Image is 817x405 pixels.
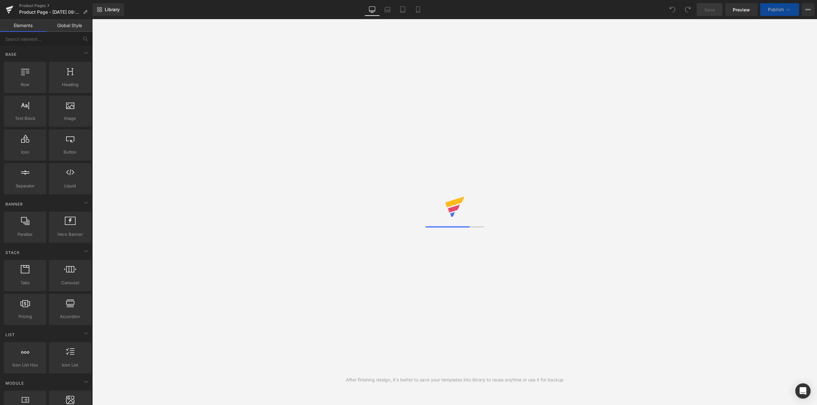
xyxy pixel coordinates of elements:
[51,231,89,238] span: Hero Banner
[760,3,799,16] button: Publish
[6,149,44,155] span: Icon
[51,279,89,286] span: Carousel
[6,231,44,238] span: Parallax
[6,115,44,122] span: Text Block
[51,115,89,122] span: Image
[51,313,89,320] span: Accordion
[51,149,89,155] span: Button
[51,81,89,88] span: Heading
[704,6,715,13] span: Save
[5,380,25,386] span: Module
[46,19,93,32] a: Global Style
[6,81,44,88] span: Row
[380,3,395,16] a: Laptop
[725,3,758,16] a: Preview
[5,332,16,338] span: List
[6,183,44,189] span: Separator
[733,6,750,13] span: Preview
[666,3,679,16] button: Undo
[5,250,20,256] span: Stack
[19,3,93,8] a: Product Pages
[6,279,44,286] span: Tabs
[93,3,124,16] a: New Library
[395,3,410,16] a: Tablet
[768,7,784,12] span: Publish
[51,183,89,189] span: Liquid
[6,362,44,368] span: Icon List Hoz
[410,3,426,16] a: Mobile
[51,362,89,368] span: Icon List
[6,313,44,320] span: Pricing
[346,376,564,383] div: After finishing design, it's better to save your templates into library to reuse anytime or use i...
[19,10,80,15] span: Product Page - [DATE] 09:21:14
[105,7,120,12] span: Library
[5,51,17,57] span: Base
[795,383,811,399] div: Open Intercom Messenger
[681,3,694,16] button: Redo
[5,201,24,207] span: Banner
[364,3,380,16] a: Desktop
[802,3,814,16] button: More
